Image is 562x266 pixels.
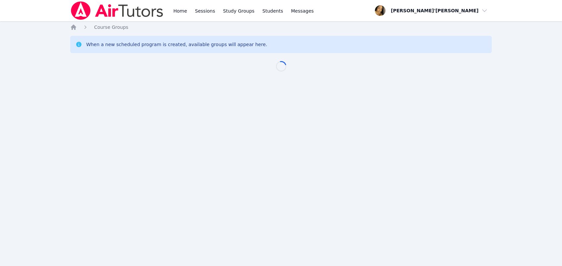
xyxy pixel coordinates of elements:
[70,1,164,20] img: Air Tutors
[94,25,128,30] span: Course Groups
[291,8,314,14] span: Messages
[94,24,128,31] a: Course Groups
[86,41,267,48] div: When a new scheduled program is created, available groups will appear here.
[70,24,492,31] nav: Breadcrumb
